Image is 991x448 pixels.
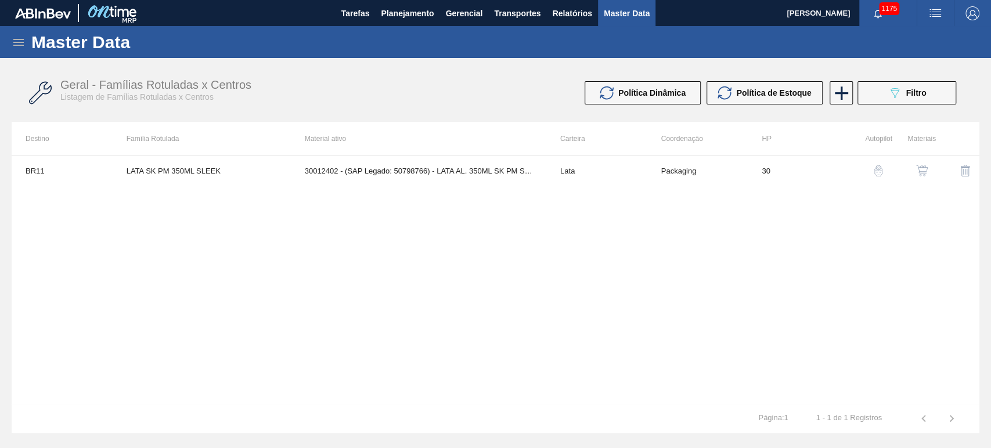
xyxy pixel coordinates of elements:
span: Master Data [604,6,650,20]
th: Família Rotulada [113,122,291,156]
span: Filtro [906,88,927,97]
button: Filtro [857,81,956,104]
button: Política de Estoque [707,81,823,104]
div: Atualizar Política de Estoque em Massa [707,81,828,104]
th: Materiais [892,122,936,156]
td: 1 - 1 de 1 Registros [802,404,896,422]
button: Notificações [859,5,896,21]
button: shopping-cart-icon [908,157,936,185]
td: LATA SK PM 350ML SLEEK [113,156,291,185]
span: Relatórios [552,6,592,20]
div: Configuração Auto Pilot [855,157,892,185]
span: 1175 [879,2,899,15]
img: auto-pilot-icon [873,165,884,176]
img: TNhmsLtSVTkK8tSr43FrP2fwEKptu5GPRR3wAAAABJRU5ErkJggg== [15,8,71,19]
th: Destino [12,122,113,156]
img: Logout [965,6,979,20]
div: Nova Família Rotulada x Centro [828,81,852,104]
td: 30012402 - (SAP Legado: 50798766) - LATA AL. 350ML SK PM SLK 429 [291,156,546,185]
button: Política Dinâmica [585,81,701,104]
td: BR11 [12,156,113,185]
button: auto-pilot-icon [864,157,892,185]
span: Listagem de Famílias Rotuladas x Centros [60,92,214,102]
th: HP [748,122,849,156]
th: Coordenação [647,122,748,156]
td: Lata [546,156,647,185]
span: Gerencial [446,6,483,20]
div: Excluir Família Rotulada X Centro [942,157,979,185]
span: Política Dinâmica [618,88,686,97]
span: Política de Estoque [736,88,811,97]
td: Página : 1 [744,404,802,422]
img: userActions [928,6,942,20]
td: 30 [748,156,849,185]
h1: Master Data [31,35,237,49]
div: Filtrar Família Rotulada x Centro [852,81,962,104]
div: Ver Materiais [898,157,936,185]
button: delete-icon [952,157,979,185]
th: Carteira [546,122,647,156]
div: Atualizar Política Dinâmica [585,81,707,104]
span: Geral - Famílias Rotuladas x Centros [60,78,251,91]
span: Transportes [494,6,540,20]
span: Planejamento [381,6,434,20]
span: Tarefas [341,6,370,20]
td: Packaging [647,156,748,185]
th: Material ativo [291,122,546,156]
img: delete-icon [958,164,972,178]
img: shopping-cart-icon [916,165,928,176]
th: Autopilot [849,122,892,156]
